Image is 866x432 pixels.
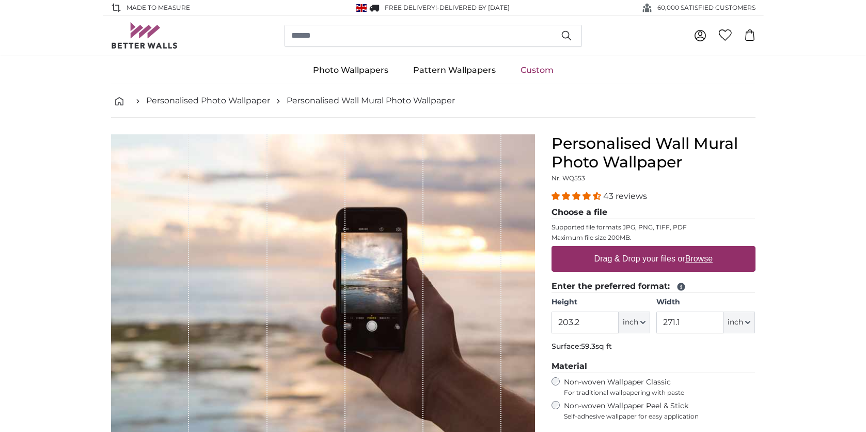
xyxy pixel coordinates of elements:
[356,4,367,12] img: United Kingdom
[552,174,585,182] span: Nr. WQ553
[657,3,755,12] span: 60,000 SATISFIED CUSTOMERS
[552,360,755,373] legend: Material
[146,95,270,107] a: Personalised Photo Wallpaper
[685,254,713,263] u: Browse
[439,4,510,11] span: Delivered by [DATE]
[301,57,401,84] a: Photo Wallpapers
[656,297,755,307] label: Width
[728,317,743,328] span: inch
[552,342,755,352] p: Surface:
[603,191,647,201] span: 43 reviews
[385,4,437,11] span: FREE delivery!
[581,342,612,351] span: 59.3sq ft
[401,57,508,84] a: Pattern Wallpapers
[552,234,755,242] p: Maximum file size 200MB.
[564,401,755,421] label: Non-woven Wallpaper Peel & Stick
[623,317,638,328] span: inch
[564,389,755,397] span: For traditional wallpapering with paste
[437,4,510,11] span: -
[552,134,755,172] h1: Personalised Wall Mural Photo Wallpaper
[564,412,755,421] span: Self-adhesive wallpaper for easy application
[723,312,755,333] button: inch
[552,223,755,232] p: Supported file formats JPG, PNG, TIFF, PDF
[287,95,455,107] a: Personalised Wall Mural Photo Wallpaper
[552,280,755,293] legend: Enter the preferred format:
[552,297,650,307] label: Height
[552,191,603,201] span: 4.40 stars
[619,312,650,333] button: inch
[564,377,755,397] label: Non-woven Wallpaper Classic
[508,57,566,84] a: Custom
[552,206,755,219] legend: Choose a file
[111,84,755,118] nav: breadcrumbs
[111,22,178,49] img: Betterwalls
[590,249,716,269] label: Drag & Drop your files or
[127,3,190,12] span: Made to Measure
